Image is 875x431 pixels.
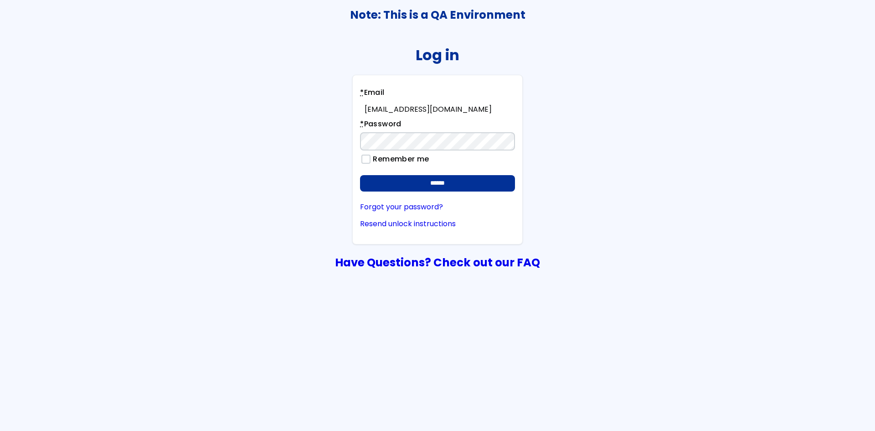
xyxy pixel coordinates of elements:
div: [EMAIL_ADDRESS][DOMAIN_NAME] [365,105,515,114]
label: Email [360,87,384,101]
abbr: required [360,87,364,98]
a: Forgot your password? [360,203,515,211]
a: Resend unlock instructions [360,220,515,228]
label: Password [360,119,401,132]
label: Remember me [369,155,429,163]
h2: Log in [416,47,459,63]
abbr: required [360,119,364,129]
h3: Note: This is a QA Environment [0,9,875,21]
a: Have Questions? Check out our FAQ [335,254,540,270]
